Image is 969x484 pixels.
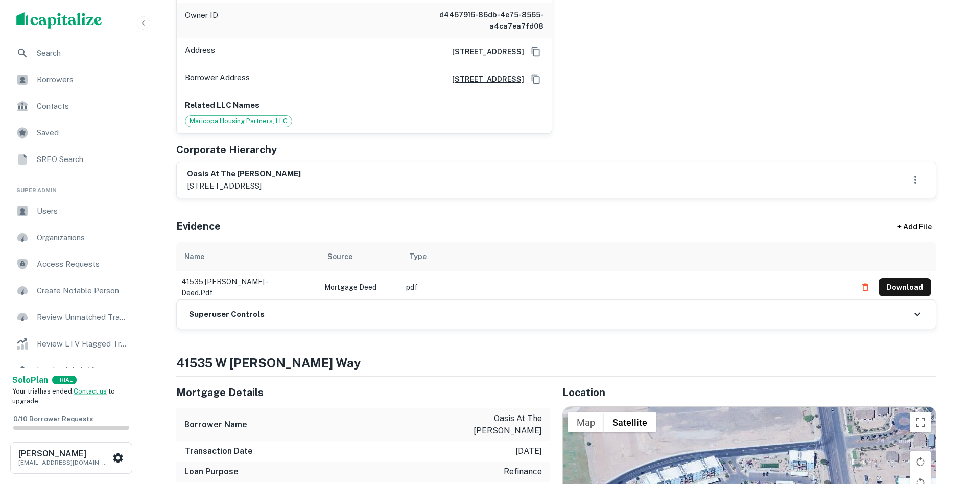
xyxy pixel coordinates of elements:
a: Contacts [8,94,134,119]
div: Type [409,250,427,263]
th: Source [319,242,401,271]
a: SREO Search [8,147,134,172]
h6: Loan Purpose [184,466,239,478]
span: Access Requests [37,258,128,270]
a: Access Requests [8,252,134,276]
h6: [PERSON_NAME] [18,450,110,458]
button: Toggle fullscreen view [910,412,931,432]
span: Create Notable Person [37,285,128,297]
span: Users [37,205,128,217]
a: Contact us [74,387,107,395]
button: Rotate map clockwise [910,451,931,472]
a: Lender Admin View [8,358,134,383]
a: [STREET_ADDRESS] [444,46,524,57]
a: Saved [8,121,134,145]
h6: Transaction Date [184,445,253,457]
h5: Evidence [176,219,221,234]
span: Organizations [37,232,128,244]
a: Review Unmatched Transactions [8,305,134,330]
span: Maricopa Housing Partners, LLC [185,116,292,126]
a: SoloPlan [12,374,48,386]
td: Mortgage Deed [319,271,401,304]
img: capitalize-logo.png [16,12,102,29]
td: 41535 [PERSON_NAME] - deed.pdf [176,271,319,304]
h5: Location [562,385,936,400]
th: Type [401,242,851,271]
h6: oasis at the [PERSON_NAME] [187,168,301,180]
span: Saved [37,127,128,139]
div: + Add File [879,218,951,236]
div: Source [327,250,352,263]
button: Download [879,278,931,296]
button: Delete file [856,279,875,295]
li: Super Admin [8,174,134,199]
p: [EMAIL_ADDRESS][DOMAIN_NAME] [18,458,110,467]
a: Search [8,41,134,65]
h6: d4467916-86db-4e75-8565-a4ca7ea7fd08 [421,9,543,32]
h5: Corporate Hierarchy [176,142,277,157]
button: Show street map [568,412,604,432]
strong: Solo Plan [12,375,48,385]
span: Lender Admin View [37,364,128,377]
button: Show satellite imagery [604,412,656,432]
a: Users [8,199,134,223]
p: Related LLC Names [185,99,543,111]
h6: Superuser Controls [189,309,265,320]
td: pdf [401,271,851,304]
h6: Borrower Name [184,419,247,431]
a: Review LTV Flagged Transactions [8,332,134,356]
div: TRIAL [52,376,77,384]
div: Name [184,250,204,263]
button: [PERSON_NAME][EMAIL_ADDRESS][DOMAIN_NAME] [10,442,132,474]
button: Copy Address [528,72,543,87]
p: [DATE] [515,445,542,457]
div: scrollable content [176,242,936,299]
h4: 41535 w [PERSON_NAME] way [176,354,936,372]
p: Owner ID [185,9,218,32]
span: Contacts [37,100,128,112]
span: Search [37,47,128,59]
h5: Mortgage Details [176,385,550,400]
span: SREO Search [37,153,128,166]
p: refinance [504,466,542,478]
button: Copy Address [528,44,543,59]
p: [STREET_ADDRESS] [187,180,301,192]
span: Borrowers [37,74,128,86]
a: Borrowers [8,67,134,92]
a: Create Notable Person [8,279,134,303]
p: Borrower Address [185,72,250,87]
span: Review LTV Flagged Transactions [37,338,128,350]
a: Organizations [8,225,134,250]
p: Address [185,44,215,59]
span: Review Unmatched Transactions [37,311,128,324]
span: Your trial has ended. to upgrade. [12,387,115,405]
th: Name [176,242,319,271]
p: oasis at the [PERSON_NAME] [450,412,542,437]
span: 0 / 10 Borrower Requests [13,415,93,423]
iframe: Chat Widget [918,402,969,451]
a: [STREET_ADDRESS] [444,74,524,85]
